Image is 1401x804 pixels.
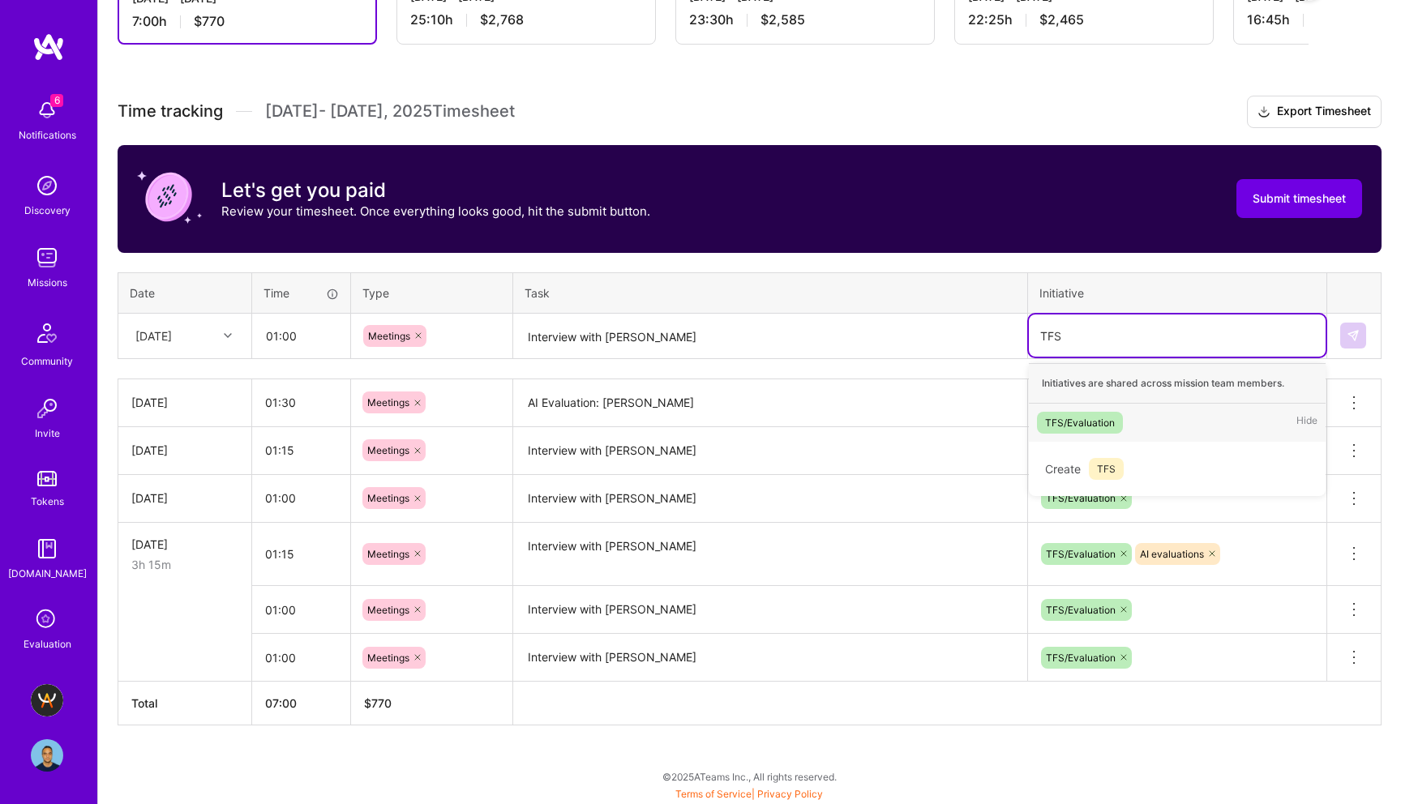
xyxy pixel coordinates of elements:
textarea: Interview with [PERSON_NAME] [515,588,1026,632]
input: HH:MM [252,381,350,424]
span: TFS [1089,458,1124,480]
input: HH:MM [252,588,350,631]
input: HH:MM [252,429,350,472]
h3: Let's get you paid [221,178,650,203]
textarea: Interview with [PERSON_NAME] [515,477,1026,521]
div: Time [263,284,339,301]
div: Tokens [31,493,64,510]
th: Task [513,272,1028,313]
div: 7:00 h [132,13,362,30]
button: Export Timesheet [1247,96,1382,128]
span: $2,768 [480,11,524,28]
textarea: Interview with [PERSON_NAME] [515,429,1026,473]
span: TFS/Evaluation [1046,604,1116,616]
span: $ 770 [364,696,392,710]
div: 3h 15m [131,556,238,573]
span: 6 [50,94,63,107]
i: icon SelectionTeam [32,605,62,635]
div: 22:25 h [968,11,1200,28]
th: 07:00 [252,682,351,725]
img: tokens [37,471,57,486]
div: © 2025 ATeams Inc., All rights reserved. [97,756,1401,797]
span: Hide [1296,412,1317,434]
span: AI evaluations [1140,548,1204,560]
img: Invite [31,392,63,425]
span: TFS/Evaluation [1046,548,1116,560]
img: Submit [1347,329,1360,342]
img: discovery [31,169,63,202]
p: Review your timesheet. Once everything looks good, hit the submit button. [221,203,650,220]
a: A.Team - Grow A.Team's Community & Demand [27,684,67,716]
img: Community [28,314,66,353]
div: Initiatives are shared across mission team members. [1029,363,1326,404]
a: Terms of Service [675,788,752,800]
div: [DATE] [135,327,172,344]
div: Initiative [1039,284,1315,301]
span: Meetings [368,330,410,342]
span: Meetings [367,396,409,408]
img: bell [31,94,63,126]
textarea: Interview with [PERSON_NAME] [515,635,1026,680]
div: 23:30 h [689,11,921,28]
span: $2,465 [1039,11,1084,28]
span: Meetings [367,492,409,504]
img: coin [137,165,202,229]
span: Meetings [367,652,409,664]
span: TFS/Evaluation [1046,652,1116,664]
img: A.Team - Grow A.Team's Community & Demand [31,684,63,716]
div: Community [21,353,73,370]
textarea: AI Evaluation: [PERSON_NAME] [515,381,1026,426]
input: HH:MM [252,636,350,679]
a: User Avatar [27,739,67,772]
img: User Avatar [31,739,63,772]
div: Discovery [24,202,71,219]
button: Submit timesheet [1236,179,1362,218]
img: teamwork [31,242,63,274]
th: Type [351,272,513,313]
div: TFS/Evaluation [1045,414,1115,431]
div: [DATE] [131,442,238,459]
i: icon Chevron [224,331,232,340]
div: Notifications [19,126,76,143]
textarea: Interview with [PERSON_NAME] [515,315,1026,358]
div: Missions [28,274,67,291]
span: $2,585 [760,11,805,28]
th: Total [118,682,252,725]
div: Invite [35,425,60,442]
th: Date [118,272,252,313]
span: Submit timesheet [1253,190,1346,207]
textarea: Interview with [PERSON_NAME] [515,524,1026,585]
div: [DATE] [131,394,238,411]
div: 25:10 h [410,11,642,28]
div: [DATE] [131,536,238,553]
div: [DATE] [131,490,238,507]
div: [DOMAIN_NAME] [8,565,87,582]
img: logo [32,32,65,62]
input: HH:MM [253,314,349,357]
span: Meetings [367,604,409,616]
span: | [675,788,823,800]
img: guide book [31,532,63,565]
span: Meetings [367,548,409,560]
a: Privacy Policy [757,788,823,800]
input: HH:MM [252,477,350,520]
i: icon Download [1257,104,1270,121]
span: $770 [194,13,225,30]
input: HH:MM [252,532,350,575]
div: Create [1037,450,1317,488]
span: TFS/Evaluation [1046,492,1116,504]
span: [DATE] - [DATE] , 2025 Timesheet [265,101,515,122]
span: Time tracking [118,101,223,122]
div: Evaluation [24,635,71,652]
span: Meetings [367,444,409,456]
